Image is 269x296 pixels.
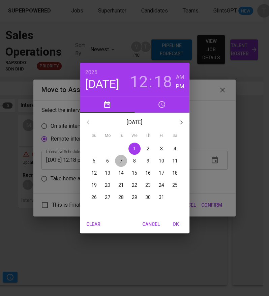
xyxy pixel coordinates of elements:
button: AM [176,72,184,82]
p: 16 [145,170,151,176]
p: 19 [91,182,97,188]
button: 9 [142,155,154,167]
button: 21 [115,179,127,191]
button: 23 [142,179,154,191]
button: 18 [169,167,181,179]
p: 18 [172,170,178,176]
button: 18 [154,72,172,91]
button: 2 [142,143,154,155]
p: 22 [132,182,137,188]
p: 10 [159,157,164,164]
span: Su [88,132,100,139]
span: Cancel [142,220,160,229]
span: Th [142,132,154,139]
p: 23 [145,182,151,188]
span: Fr [155,132,168,139]
button: 5 [88,155,100,167]
button: 2025 [85,68,97,77]
p: 12 [91,170,97,176]
button: 25 [169,179,181,191]
p: 3 [160,145,163,152]
button: 16 [142,167,154,179]
p: 11 [172,157,178,164]
span: Clear [85,220,101,229]
p: 9 [147,157,149,164]
button: 30 [142,191,154,203]
button: 14 [115,167,127,179]
p: 5 [93,157,95,164]
h3: : [149,72,152,91]
span: Tu [115,132,127,139]
button: 7 [115,155,127,167]
p: 21 [118,182,124,188]
p: 14 [118,170,124,176]
button: 26 [88,191,100,203]
button: 11 [169,155,181,167]
button: 20 [101,179,114,191]
button: 4 [169,143,181,155]
button: 31 [155,191,168,203]
button: 19 [88,179,100,191]
p: 25 [172,182,178,188]
span: We [128,132,141,139]
button: Cancel [140,218,162,231]
p: 1 [133,145,136,152]
p: 6 [106,157,109,164]
p: [DATE] [96,118,173,126]
span: OK [168,220,184,229]
p: 4 [174,145,176,152]
button: [DATE] [85,77,119,91]
button: 13 [101,167,114,179]
p: 8 [133,157,136,164]
button: 12 [88,167,100,179]
button: 3 [155,143,168,155]
p: 31 [159,194,164,201]
button: Clear [83,218,104,231]
button: 24 [155,179,168,191]
button: 8 [128,155,141,167]
p: 17 [159,170,164,176]
span: Sa [169,132,181,139]
button: 10 [155,155,168,167]
button: 22 [128,179,141,191]
p: 2 [147,145,149,152]
button: 27 [101,191,114,203]
button: 15 [128,167,141,179]
button: 17 [155,167,168,179]
p: 15 [132,170,137,176]
button: OK [165,218,187,231]
p: 27 [105,194,110,201]
button: 28 [115,191,127,203]
button: PM [176,82,184,91]
button: 6 [101,155,114,167]
p: 29 [132,194,137,201]
p: 26 [91,194,97,201]
p: 13 [105,170,110,176]
p: 30 [145,194,151,201]
p: 28 [118,194,124,201]
button: 12 [130,72,148,91]
button: 1 [128,143,141,155]
p: 7 [120,157,122,164]
p: 24 [159,182,164,188]
button: 29 [128,191,141,203]
p: 20 [105,182,110,188]
span: Mo [101,132,114,139]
